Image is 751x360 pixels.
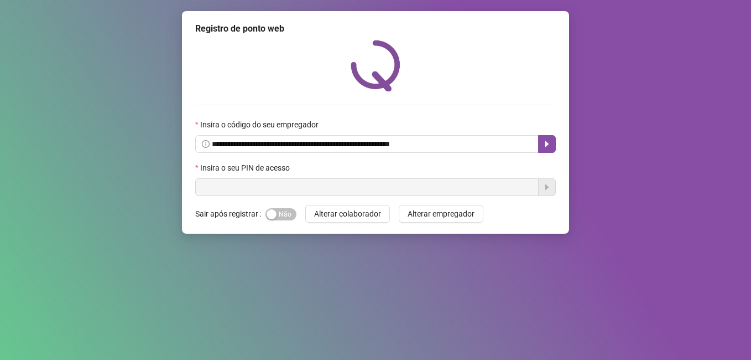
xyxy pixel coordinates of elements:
[195,162,297,174] label: Insira o seu PIN de acesso
[408,208,474,220] span: Alterar empregador
[314,208,381,220] span: Alterar colaborador
[195,22,556,35] div: Registro de ponto web
[195,119,326,131] label: Insira o código do seu empregador
[305,205,390,223] button: Alterar colaborador
[399,205,483,223] button: Alterar empregador
[543,140,551,148] span: caret-right
[351,40,400,91] img: QRPoint
[202,140,210,148] span: info-circle
[195,205,265,223] label: Sair após registrar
